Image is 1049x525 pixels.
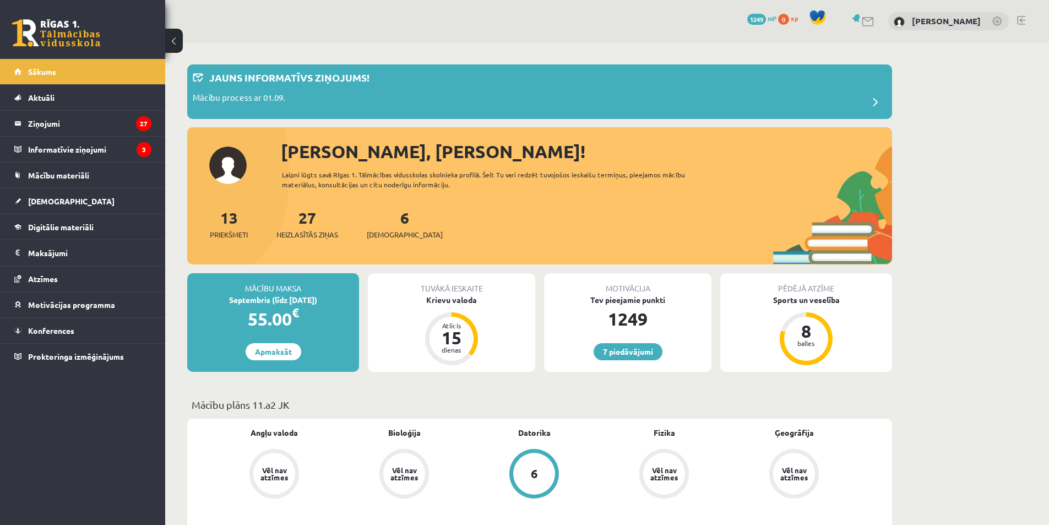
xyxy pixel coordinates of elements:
a: 7 piedāvājumi [594,343,662,360]
a: [PERSON_NAME] [912,15,981,26]
span: Proktoringa izmēģinājums [28,351,124,361]
div: balles [790,340,823,347]
p: Mācību plāns 11.a2 JK [192,397,888,412]
a: Atzīmes [14,266,151,291]
div: Atlicis [435,322,468,329]
span: Motivācijas programma [28,300,115,310]
span: Mācību materiāli [28,170,89,180]
span: mP [768,14,776,23]
a: Jauns informatīvs ziņojums! Mācību process ar 01.09. [193,70,887,113]
div: 8 [790,322,823,340]
div: 6 [531,468,538,480]
div: Tuvākā ieskaite [368,273,535,294]
div: 1249 [544,306,711,332]
a: 6 [469,449,599,501]
span: Neizlasītās ziņas [276,229,338,240]
span: xp [791,14,798,23]
a: 1249 mP [747,14,776,23]
div: Motivācija [544,273,711,294]
a: Vēl nav atzīmes [209,449,339,501]
a: Vēl nav atzīmes [339,449,469,501]
a: Vēl nav atzīmes [729,449,859,501]
span: [DEMOGRAPHIC_DATA] [367,229,443,240]
a: 0 xp [778,14,803,23]
a: Angļu valoda [251,427,298,439]
a: Informatīvie ziņojumi3 [14,137,151,162]
span: 0 [778,14,789,25]
img: Toms Vilnis Pujiņš [894,17,905,28]
div: Vēl nav atzīmes [389,467,420,481]
div: Vēl nav atzīmes [779,467,809,481]
a: Digitālie materiāli [14,214,151,240]
span: Sākums [28,67,56,77]
a: Aktuāli [14,85,151,110]
a: Sports un veselība 8 balles [720,294,892,367]
span: [DEMOGRAPHIC_DATA] [28,196,115,206]
legend: Informatīvie ziņojumi [28,137,151,162]
a: [DEMOGRAPHIC_DATA] [14,188,151,214]
legend: Maksājumi [28,240,151,266]
a: Krievu valoda Atlicis 15 dienas [368,294,535,367]
div: Sports un veselība [720,294,892,306]
a: Bioloģija [388,427,421,439]
div: Krievu valoda [368,294,535,306]
a: Mācību materiāli [14,163,151,188]
a: Maksājumi [14,240,151,266]
div: Pēdējā atzīme [720,273,892,294]
div: 15 [435,329,468,347]
a: Apmaksāt [246,343,301,360]
div: Laipni lūgts savā Rīgas 1. Tālmācības vidusskolas skolnieka profilā. Šeit Tu vari redzēt tuvojošo... [282,170,705,190]
a: Fizika [654,427,675,439]
a: Datorika [518,427,551,439]
span: Konferences [28,326,74,335]
div: [PERSON_NAME], [PERSON_NAME]! [281,138,892,165]
div: Mācību maksa [187,273,359,294]
span: Priekšmeti [210,229,248,240]
a: Motivācijas programma [14,292,151,317]
a: Ziņojumi27 [14,111,151,136]
a: Sākums [14,59,151,84]
a: 13Priekšmeti [210,208,248,240]
span: Aktuāli [28,93,55,102]
a: 6[DEMOGRAPHIC_DATA] [367,208,443,240]
span: Digitālie materiāli [28,222,94,232]
p: Jauns informatīvs ziņojums! [209,70,369,85]
div: Tev pieejamie punkti [544,294,711,306]
span: Atzīmes [28,274,58,284]
a: Konferences [14,318,151,343]
p: Mācību process ar 01.09. [193,91,285,107]
div: dienas [435,347,468,353]
div: Vēl nav atzīmes [259,467,290,481]
div: Vēl nav atzīmes [649,467,680,481]
div: 55.00 [187,306,359,332]
a: 27Neizlasītās ziņas [276,208,338,240]
a: Rīgas 1. Tālmācības vidusskola [12,19,100,47]
span: 1249 [747,14,766,25]
a: Ģeogrāfija [775,427,814,439]
div: Septembris (līdz [DATE]) [187,294,359,306]
a: Vēl nav atzīmes [599,449,729,501]
i: 3 [137,142,151,157]
a: Proktoringa izmēģinājums [14,344,151,369]
legend: Ziņojumi [28,111,151,136]
span: € [292,305,299,321]
i: 27 [136,116,151,131]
